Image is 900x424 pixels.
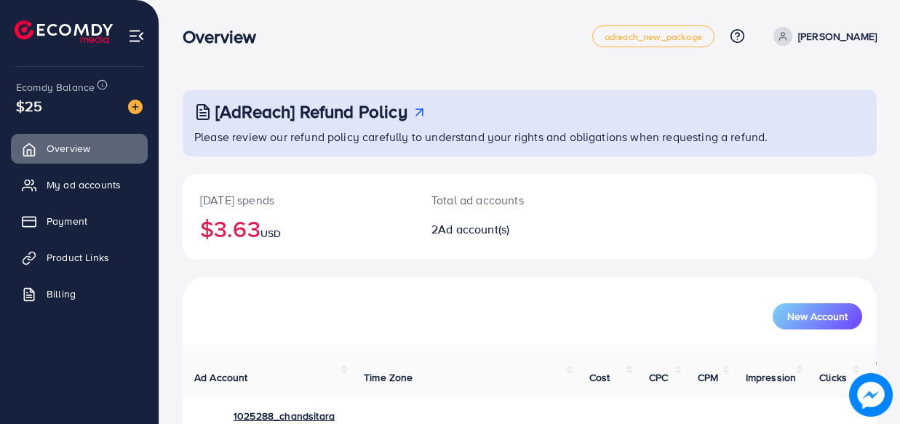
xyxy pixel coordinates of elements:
a: Product Links [11,243,148,272]
img: image [128,100,143,114]
span: CPM [698,370,718,385]
span: New Account [787,311,848,321]
span: $25 [16,95,42,116]
h3: Overview [183,26,268,47]
p: Total ad accounts [431,191,570,209]
span: Billing [47,287,76,301]
span: Ad Account [194,370,248,385]
p: [DATE] spends [200,191,397,209]
span: CTR (%) [876,356,895,385]
button: New Account [773,303,862,329]
a: adreach_new_package [592,25,714,47]
span: Impression [746,370,797,385]
a: My ad accounts [11,170,148,199]
p: [PERSON_NAME] [798,28,877,45]
img: image [849,373,893,417]
span: Overview [47,141,90,156]
a: [PERSON_NAME] [768,27,877,46]
a: Payment [11,207,148,236]
span: Cost [589,370,610,385]
span: Time Zone [364,370,413,385]
span: USD [260,226,281,241]
img: logo [15,20,113,43]
span: Ad account(s) [438,221,509,237]
span: CPC [649,370,668,385]
h2: $3.63 [200,215,397,242]
a: Billing [11,279,148,308]
a: Overview [11,134,148,163]
span: Clicks [819,370,847,385]
span: Product Links [47,250,109,265]
span: Ecomdy Balance [16,80,95,95]
p: Please review our refund policy carefully to understand your rights and obligations when requesti... [194,128,868,145]
span: adreach_new_package [605,32,702,41]
span: My ad accounts [47,177,121,192]
h3: [AdReach] Refund Policy [215,101,407,122]
span: Payment [47,214,87,228]
h2: 2 [431,223,570,236]
img: menu [128,28,145,44]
